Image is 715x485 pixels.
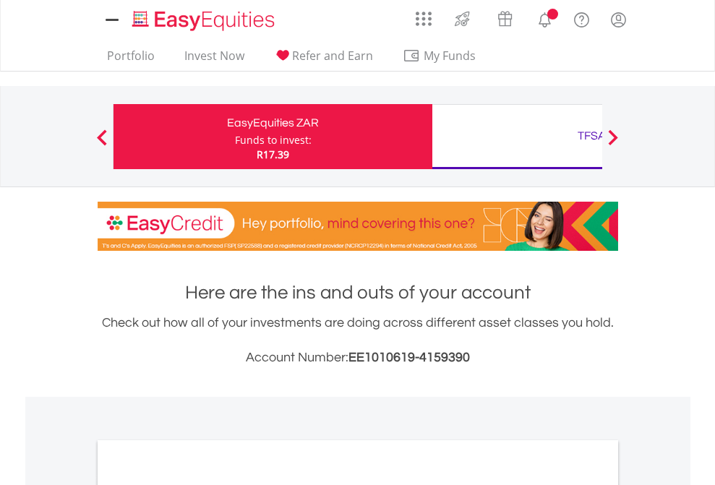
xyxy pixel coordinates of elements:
a: Refer and Earn [268,48,379,71]
img: EasyCredit Promotion Banner [98,202,618,251]
img: EasyEquities_Logo.png [129,9,281,33]
div: Check out how all of your investments are doing across different asset classes you hold. [98,313,618,368]
a: FAQ's and Support [563,4,600,33]
img: vouchers-v2.svg [493,7,517,30]
a: Notifications [526,4,563,33]
h1: Here are the ins and outs of your account [98,280,618,306]
span: EE1010619-4159390 [348,351,470,364]
a: Vouchers [484,4,526,30]
a: Portfolio [101,48,160,71]
img: thrive-v2.svg [450,7,474,30]
span: Refer and Earn [292,48,373,64]
a: Invest Now [179,48,250,71]
div: Funds to invest: [235,133,312,147]
button: Previous [87,137,116,151]
a: Home page [127,4,281,33]
a: AppsGrid [406,4,441,27]
a: My Profile [600,4,637,35]
h3: Account Number: [98,348,618,368]
span: R17.39 [257,147,289,161]
img: grid-menu-icon.svg [416,11,432,27]
span: My Funds [403,46,497,65]
div: EasyEquities ZAR [122,113,424,133]
button: Next [599,137,628,151]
